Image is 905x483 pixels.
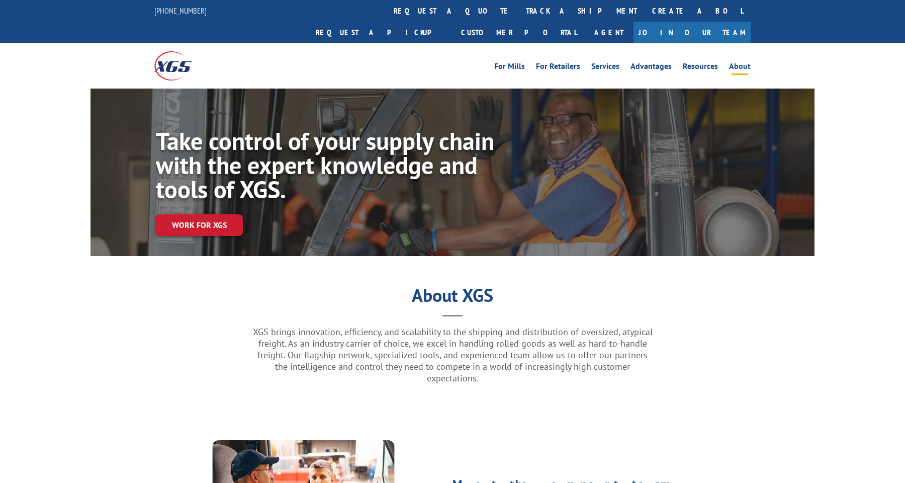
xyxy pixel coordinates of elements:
[156,129,497,206] h1: Take control of your supply chain with the expert knowledge and tools of XGS.
[729,62,751,73] a: About
[591,62,619,73] a: Services
[251,326,654,384] p: XGS brings innovation, efficiency, and scalability to the shipping and distribution of oversized,...
[154,6,207,16] a: [PHONE_NUMBER]
[494,62,525,73] a: For Mills
[630,62,672,73] a: Advantages
[156,214,243,236] a: Work for XGS
[584,22,633,43] a: Agent
[633,22,751,43] a: Join Our Team
[536,62,580,73] a: For Retailers
[90,288,814,307] h1: About XGS
[683,62,718,73] a: Resources
[308,22,454,43] a: Request a pickup
[454,22,584,43] a: Customer Portal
